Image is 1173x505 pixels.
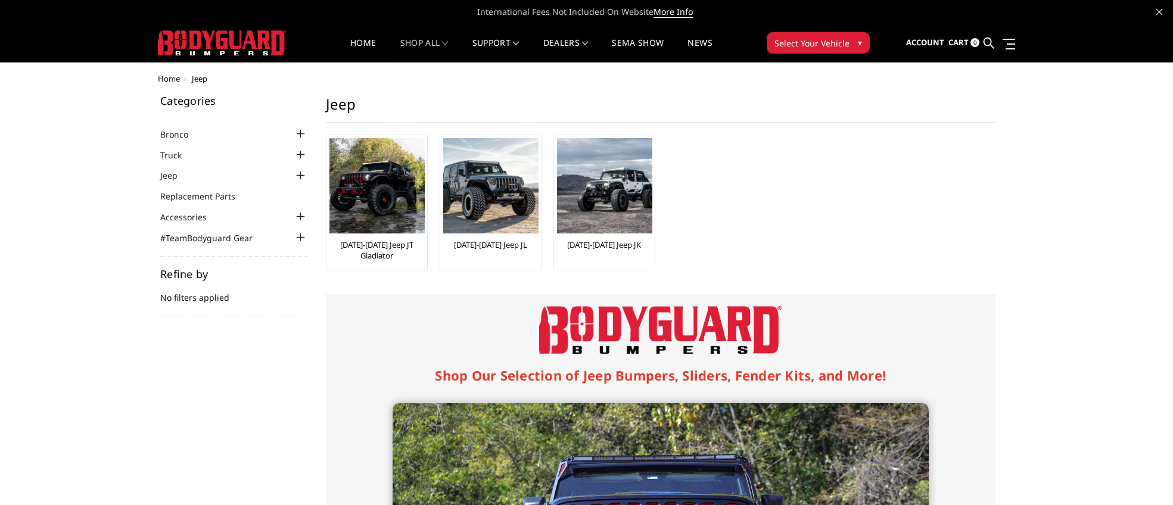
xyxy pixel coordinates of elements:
[454,239,527,250] a: [DATE]-[DATE] Jeep JL
[612,39,664,62] a: SEMA Show
[400,39,449,62] a: shop all
[158,30,286,55] img: BODYGUARD BUMPERS
[472,39,519,62] a: Support
[948,37,969,48] span: Cart
[160,169,192,182] a: Jeep
[393,68,521,91] a: Bronco
[774,37,850,49] span: Select Your Vehicle
[160,232,267,244] a: #TeamBodyguard Gear
[567,239,641,250] a: [DATE]-[DATE] Jeep JK
[160,269,308,316] div: No filters applied
[948,27,979,59] a: Cart 0
[160,211,222,223] a: Accessories
[160,149,197,161] a: Truck
[350,39,376,62] a: Home
[970,38,979,47] span: 0
[858,36,862,49] span: ▾
[767,32,870,54] button: Select Your Vehicle
[906,37,944,48] span: Account
[393,91,521,113] a: Truck
[543,39,589,62] a: Dealers
[393,366,929,385] h1: Shop Our Selection of Jeep Bumpers, Sliders, Fender Kits, and More!
[158,73,180,84] a: Home
[393,136,521,158] a: Replacement Parts
[329,239,424,261] a: [DATE]-[DATE] Jeep JT Gladiator
[160,190,250,202] a: Replacement Parts
[160,128,203,141] a: Bronco
[160,269,308,279] h5: Refine by
[326,95,995,123] h1: Jeep
[687,39,712,62] a: News
[539,306,782,354] img: Bodyguard Bumpers Logo
[654,6,693,18] a: More Info
[160,95,308,106] h5: Categories
[393,113,521,136] a: Jeep
[393,158,521,181] a: Accessories
[192,73,207,84] span: Jeep
[906,27,944,59] a: Account
[393,181,521,204] a: #TeamBodyguard Gear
